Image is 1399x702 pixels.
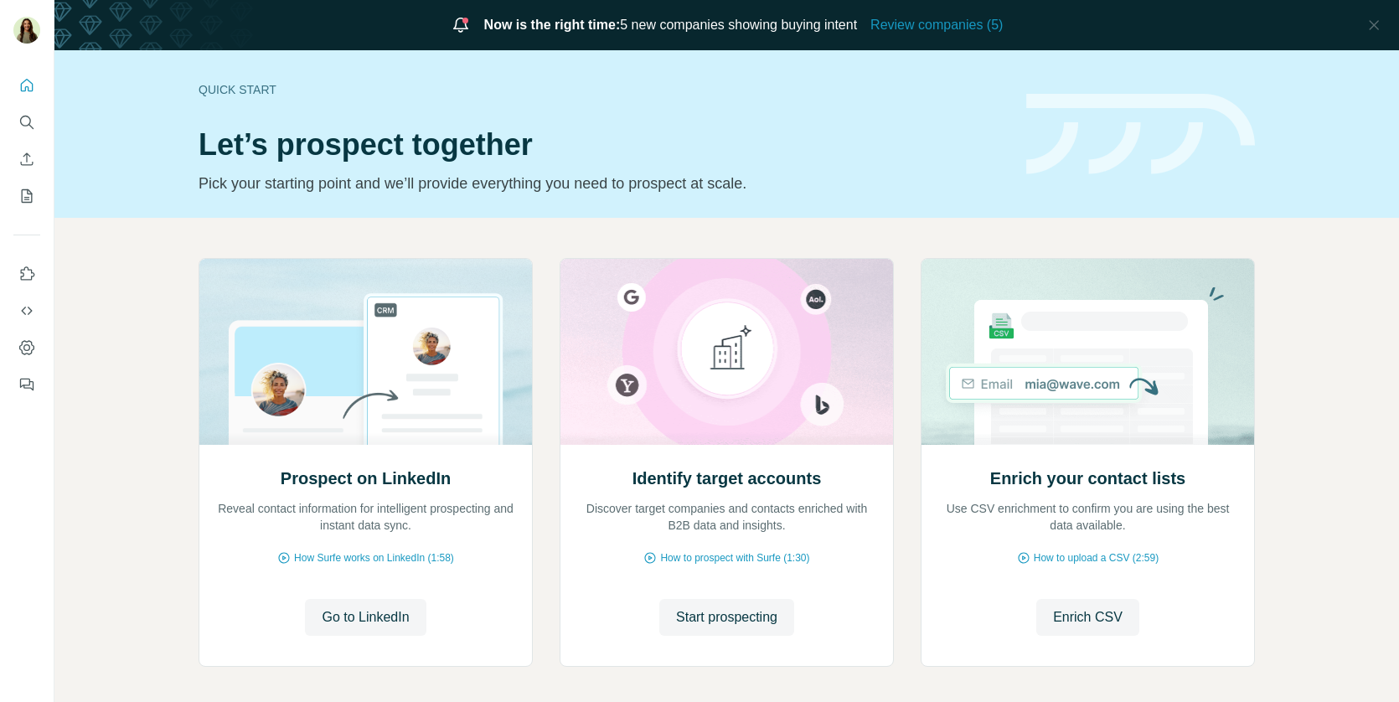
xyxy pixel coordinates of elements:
p: Pick your starting point and we’ll provide everything you need to prospect at scale. [199,172,1006,195]
span: How to prospect with Surfe (1:30) [660,550,809,565]
div: Quick start [199,81,1006,98]
span: Go to LinkedIn [322,607,409,627]
p: Use CSV enrichment to confirm you are using the best data available. [938,500,1237,534]
img: banner [1026,94,1255,175]
button: Enrich CSV [13,144,40,174]
span: 5 new companies showing buying intent [484,15,858,35]
h1: Let’s prospect together [199,128,1006,162]
p: Discover target companies and contacts enriched with B2B data and insights. [577,500,876,534]
button: Enrich CSV [1036,599,1139,636]
button: Search [13,107,40,137]
span: Enrich CSV [1053,607,1123,627]
img: Prospect on LinkedIn [199,259,533,445]
button: Review companies (5) [870,15,1003,35]
button: Use Surfe API [13,296,40,326]
span: Start prospecting [676,607,777,627]
span: How to upload a CSV (2:59) [1034,550,1159,565]
img: Avatar [13,17,40,44]
h2: Prospect on LinkedIn [281,467,451,490]
button: Start prospecting [659,599,794,636]
p: Reveal contact information for intelligent prospecting and instant data sync. [216,500,515,534]
button: Dashboard [13,333,40,363]
button: My lists [13,181,40,211]
img: Identify target accounts [560,259,894,445]
h2: Identify target accounts [632,467,822,490]
h2: Enrich your contact lists [990,467,1185,490]
button: Go to LinkedIn [305,599,426,636]
span: Now is the right time: [484,18,621,32]
span: How Surfe works on LinkedIn (1:58) [294,550,454,565]
button: Feedback [13,369,40,400]
img: Enrich your contact lists [921,259,1255,445]
button: Quick start [13,70,40,101]
button: Use Surfe on LinkedIn [13,259,40,289]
